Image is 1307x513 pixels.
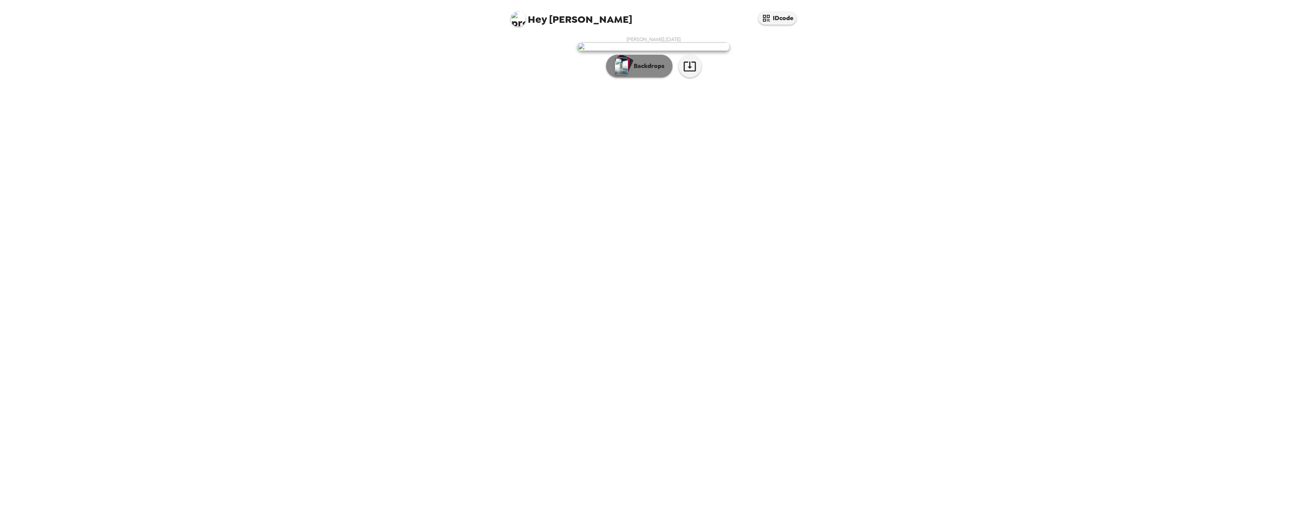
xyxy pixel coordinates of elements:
span: [PERSON_NAME] [511,8,632,25]
p: Backdrops [630,62,665,71]
button: Backdrops [606,55,672,77]
button: IDcode [758,11,796,25]
span: [PERSON_NAME] , [DATE] [627,36,681,43]
img: user [578,43,729,51]
img: profile pic [511,11,526,27]
span: Hey [528,13,547,26]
